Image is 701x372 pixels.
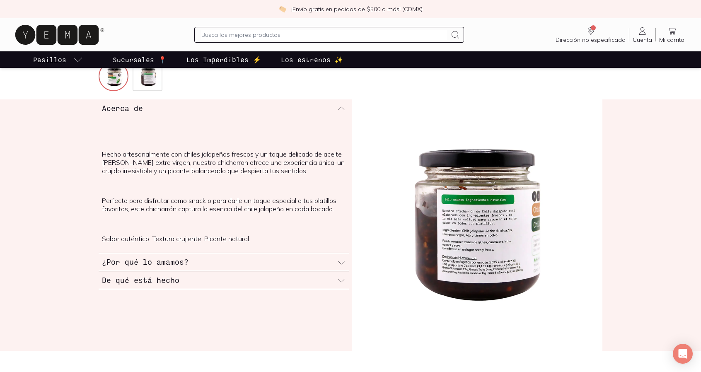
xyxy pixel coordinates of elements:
span: Dirección no especificada [556,36,626,43]
p: Pasillos [33,55,66,65]
a: pasillo-todos-link [31,51,85,68]
p: Los Imperdibles ⚡️ [186,55,261,65]
h3: De qué está hecho [102,275,179,285]
p: ¡Envío gratis en pedidos de $500 o más! (CDMX) [291,5,423,13]
a: Sucursales 📍 [111,51,168,68]
h3: Acerca de [102,103,143,114]
a: Los estrenos ✨ [279,51,345,68]
p: Sucursales 📍 [113,55,167,65]
a: Cuenta [629,26,655,43]
p: Hecho artesanalmente con chiles jalapeños frescos y un toque delicado de aceite [PERSON_NAME] ext... [102,150,346,175]
a: Los Imperdibles ⚡️ [185,51,263,68]
p: Sabor auténtico. Textura crujiente. Picante natural. [102,234,346,243]
a: Mi carrito [656,26,688,43]
p: Los estrenos ✨ [281,55,343,65]
img: Chicharron de Chile Jalapeno [352,99,602,351]
img: 33462-chicharron-de-chile-jalapeno-yema-2_5cba38aa-9618-4948-a7cc-1edfc1fe72f0=fwebp-q70-w256 [133,62,163,92]
input: Busca los mejores productos [201,30,447,40]
span: Cuenta [633,36,652,43]
a: Dirección no especificada [552,26,629,43]
p: Perfecto para disfrutar como snack o para darle un toque especial a tus platillos favoritos, este... [102,196,346,213]
span: Mi carrito [659,36,684,43]
h3: ¿Por qué lo amamos? [102,256,189,267]
div: Open Intercom Messenger [673,344,693,364]
img: check [279,5,286,13]
img: 33462-chicharron-de-chile-jalapeno-yema-1_f1fca2cf-758b-4b2f-9b6b-c9c1aa1cb246=fwebp-q70-w256 [99,62,129,92]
